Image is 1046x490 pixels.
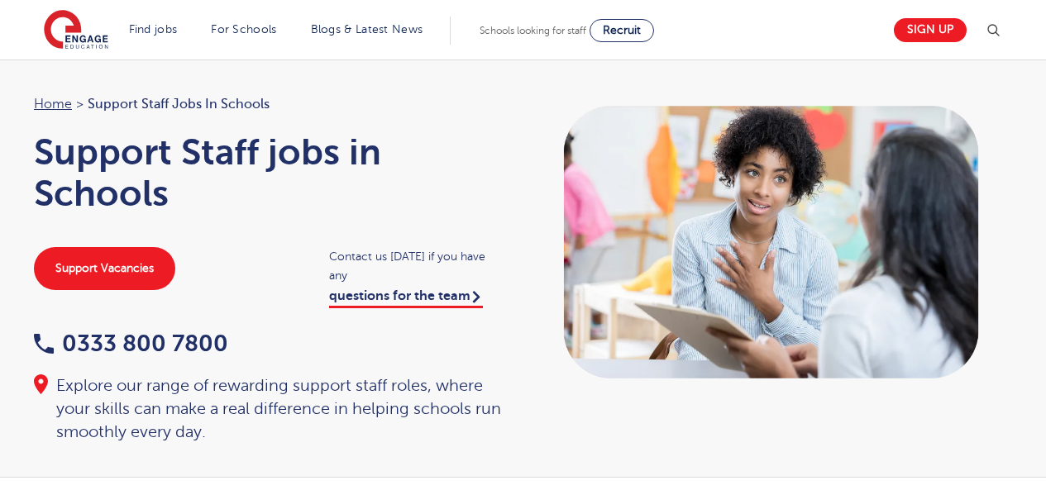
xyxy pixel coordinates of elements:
[34,97,72,112] a: Home
[34,374,507,444] div: Explore our range of rewarding support staff roles, where your skills can make a real difference ...
[88,93,270,115] span: Support Staff jobs in Schools
[480,25,586,36] span: Schools looking for staff
[34,247,175,290] a: Support Vacancies
[894,18,967,42] a: Sign up
[76,97,84,112] span: >
[34,93,507,115] nav: breadcrumb
[590,19,654,42] a: Recruit
[603,24,641,36] span: Recruit
[129,23,178,36] a: Find jobs
[311,23,423,36] a: Blogs & Latest News
[329,247,507,285] span: Contact us [DATE] if you have any
[34,331,228,356] a: 0333 800 7800
[44,10,108,51] img: Engage Education
[211,23,276,36] a: For Schools
[34,131,507,214] h1: Support Staff jobs in Schools
[329,288,483,308] a: questions for the team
